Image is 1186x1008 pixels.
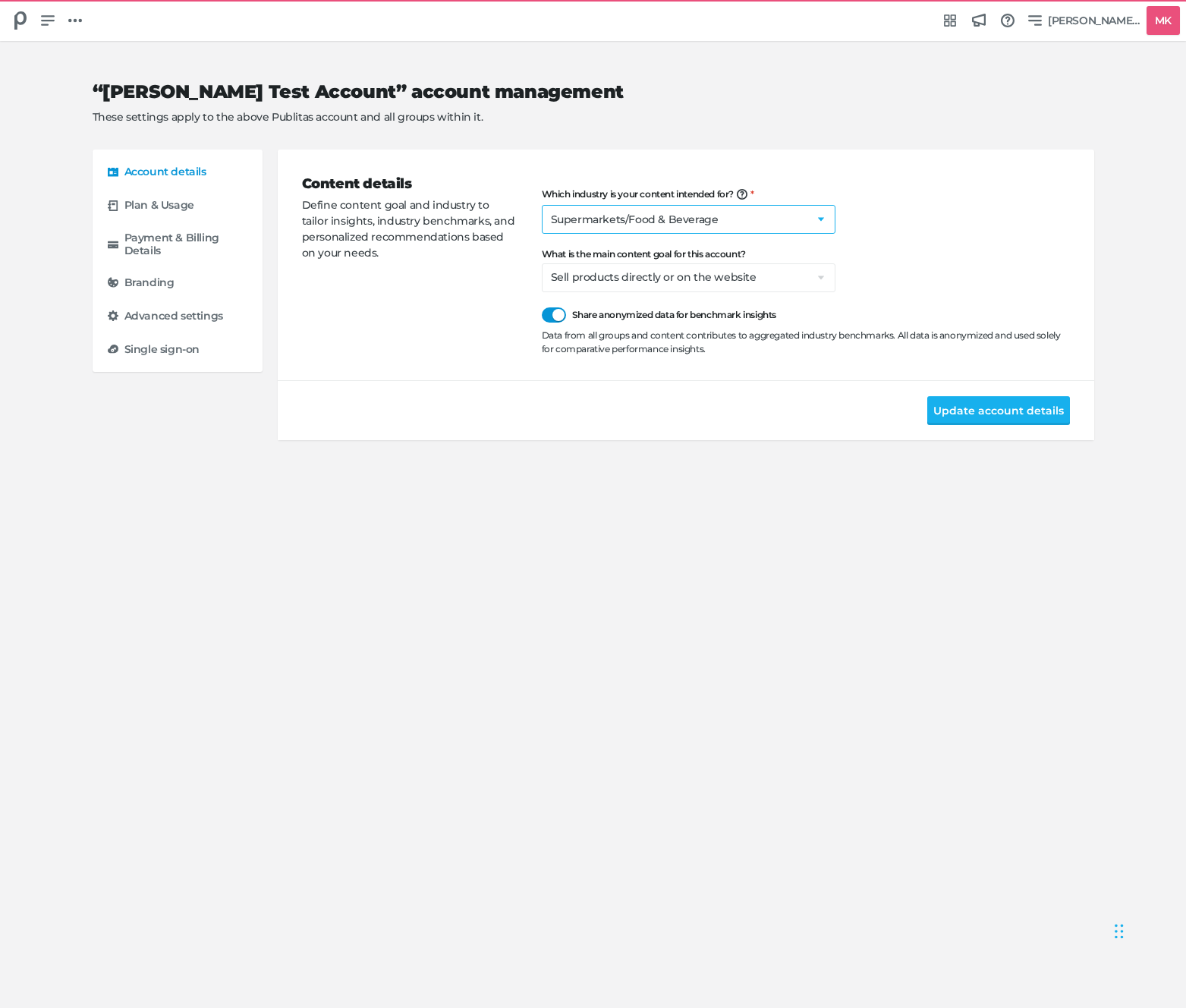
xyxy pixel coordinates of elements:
iframe: Chat Widget [1110,893,1186,966]
a: Integrations Hub [937,8,963,33]
h3: Content details [302,174,517,194]
button: Update account details [927,396,1070,425]
span: [PERSON_NAME] Test Account [1048,12,1140,29]
p: These settings apply to the above Publitas account and all groups within it. [93,109,1070,125]
a: Account details [102,159,253,186]
a: Plan & Usage [102,192,253,219]
span: Which industry is your content intended for? [542,189,747,202]
h5: Branding [124,276,175,289]
h5: Account details [124,165,206,178]
div: UXtest [6,6,35,35]
span: Share anonymized data for benchmark insights [572,307,776,323]
a: Payment & Billing Details [102,225,253,263]
h5: Payment & Billing Details [124,232,247,257]
h5: Advanced settings [124,310,223,323]
h5: Plan & Usage [124,199,194,212]
div: Data from all groups and content contributes to aggregated industry benchmarks. All data is anony... [542,329,1070,356]
a: Single sign-on [102,335,253,363]
a: Advanced settings [102,302,253,329]
h2: “[PERSON_NAME] Test Account” account management [93,81,1070,103]
h5: MK [1149,8,1178,33]
h5: Single sign-on [124,343,200,356]
div: Drag [1115,909,1124,954]
label: What is the main content goal for this account? [542,249,835,260]
a: Branding [102,269,253,296]
p: Define content goal and industry to tailor insights, industry benchmarks, and personalized recomm... [302,197,517,261]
